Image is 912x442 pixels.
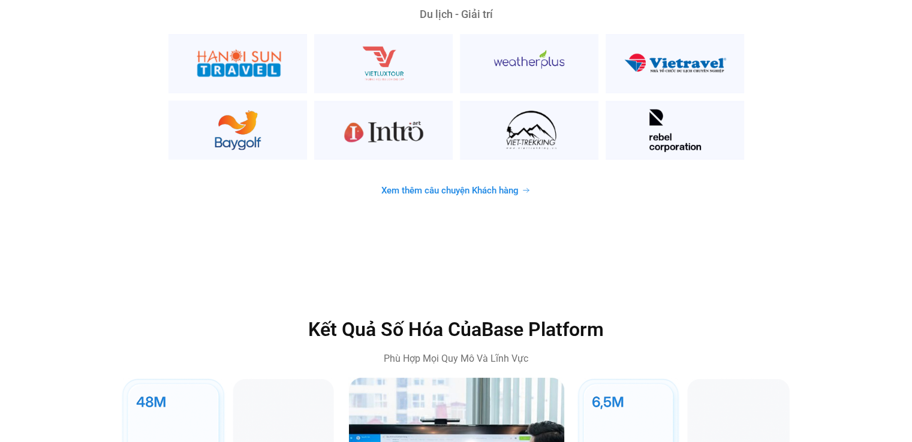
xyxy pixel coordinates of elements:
span: Xem thêm câu chuyện Khách hàng [381,186,519,195]
div: Du lịch - Giải trí [168,9,744,20]
a: Xem thêm câu chuyện Khách hàng [367,179,545,202]
h2: Kết Quả Số Hóa Của [201,317,711,343]
span: Base Platform [481,318,604,341]
p: Phù Hợp Mọi Quy Mô Và Lĩnh Vực [201,352,711,366]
